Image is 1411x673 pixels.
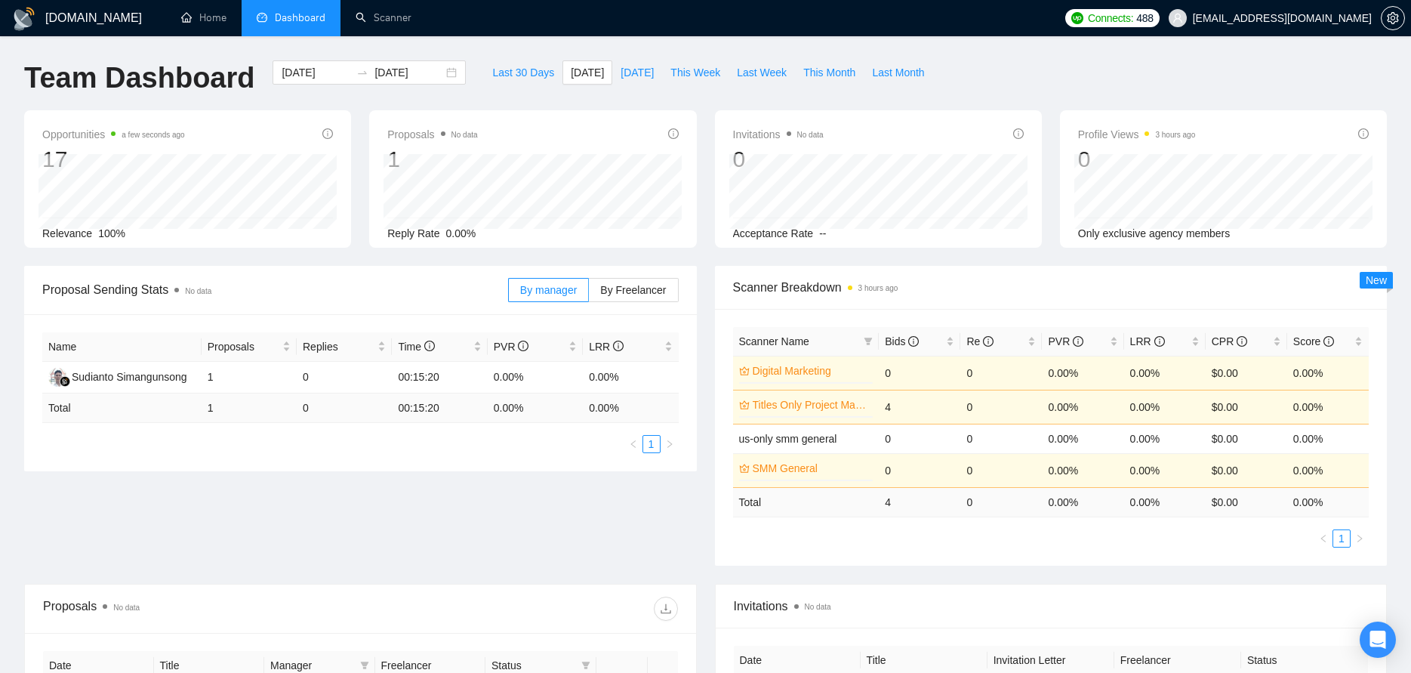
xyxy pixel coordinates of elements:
[819,227,826,239] span: --
[1124,453,1206,487] td: 0.00%
[642,435,661,453] li: 1
[879,453,960,487] td: 0
[739,400,750,410] span: crown
[1078,125,1196,144] span: Profile Views
[451,131,478,139] span: No data
[446,227,476,239] span: 0.00%
[655,603,677,615] span: download
[1124,356,1206,390] td: 0.00%
[392,362,487,394] td: 00:15:20
[488,362,583,394] td: 0.00%
[1172,13,1183,23] span: user
[908,336,919,347] span: info-circle
[1287,356,1369,390] td: 0.00%
[1206,424,1287,453] td: $0.00
[48,368,67,387] img: SS
[356,66,368,79] span: swap-right
[960,356,1042,390] td: 0
[983,336,994,347] span: info-circle
[424,341,435,351] span: info-circle
[387,145,477,174] div: 1
[1237,336,1247,347] span: info-circle
[374,64,443,81] input: End date
[734,597,1369,616] span: Invitations
[1042,487,1123,517] td: 0.00 %
[733,145,824,174] div: 0
[356,66,368,79] span: to
[42,332,202,362] th: Name
[1314,529,1332,548] button: left
[1366,274,1387,286] span: New
[1206,390,1287,424] td: $0.00
[1042,453,1123,487] td: 0.00%
[48,370,187,382] a: SSSudianto Simangunsong
[1332,529,1351,548] li: 1
[488,394,583,423] td: 0.00 %
[1314,529,1332,548] li: Previous Page
[1206,356,1287,390] td: $0.00
[1013,128,1024,139] span: info-circle
[562,60,612,85] button: [DATE]
[360,661,369,670] span: filter
[864,337,873,346] span: filter
[621,64,654,81] span: [DATE]
[275,11,325,24] span: Dashboard
[257,12,267,23] span: dashboard
[520,284,577,296] span: By manager
[518,341,528,351] span: info-circle
[1381,6,1405,30] button: setting
[960,487,1042,517] td: 0
[202,394,297,423] td: 1
[1071,12,1083,24] img: upwork-logo.png
[202,332,297,362] th: Proposals
[879,487,960,517] td: 4
[966,335,994,347] span: Re
[753,363,870,379] a: Digital Marketing
[668,128,679,139] span: info-circle
[1088,10,1133,26] span: Connects:
[1078,145,1196,174] div: 0
[1212,335,1247,347] span: CPR
[737,64,787,81] span: Last Week
[322,128,333,139] span: info-circle
[1381,12,1405,24] a: setting
[1042,390,1123,424] td: 0.00%
[662,60,729,85] button: This Week
[303,338,374,355] span: Replies
[494,341,529,353] span: PVR
[1351,529,1369,548] button: right
[1351,529,1369,548] li: Next Page
[122,131,184,139] time: a few seconds ago
[753,460,870,477] a: SMM General
[1136,10,1153,26] span: 488
[1333,530,1350,547] a: 1
[12,7,36,31] img: logo
[1078,227,1231,239] span: Only exclusive agency members
[803,64,855,81] span: This Month
[858,284,898,292] time: 3 hours ago
[864,60,932,85] button: Last Month
[960,424,1042,453] td: 0
[208,338,279,355] span: Proposals
[624,435,642,453] li: Previous Page
[1206,453,1287,487] td: $0.00
[185,287,211,295] span: No data
[181,11,226,24] a: homeHome
[1287,453,1369,487] td: 0.00%
[1124,424,1206,453] td: 0.00%
[1323,336,1334,347] span: info-circle
[1154,336,1165,347] span: info-circle
[98,227,125,239] span: 100%
[1155,131,1195,139] time: 3 hours ago
[733,487,880,517] td: Total
[797,131,824,139] span: No data
[1130,335,1165,347] span: LRR
[297,362,392,394] td: 0
[613,341,624,351] span: info-circle
[42,280,508,299] span: Proposal Sending Stats
[72,369,187,385] div: Sudianto Simangunsong
[729,60,795,85] button: Last Week
[624,435,642,453] button: left
[581,661,590,670] span: filter
[1287,487,1369,517] td: 0.00 %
